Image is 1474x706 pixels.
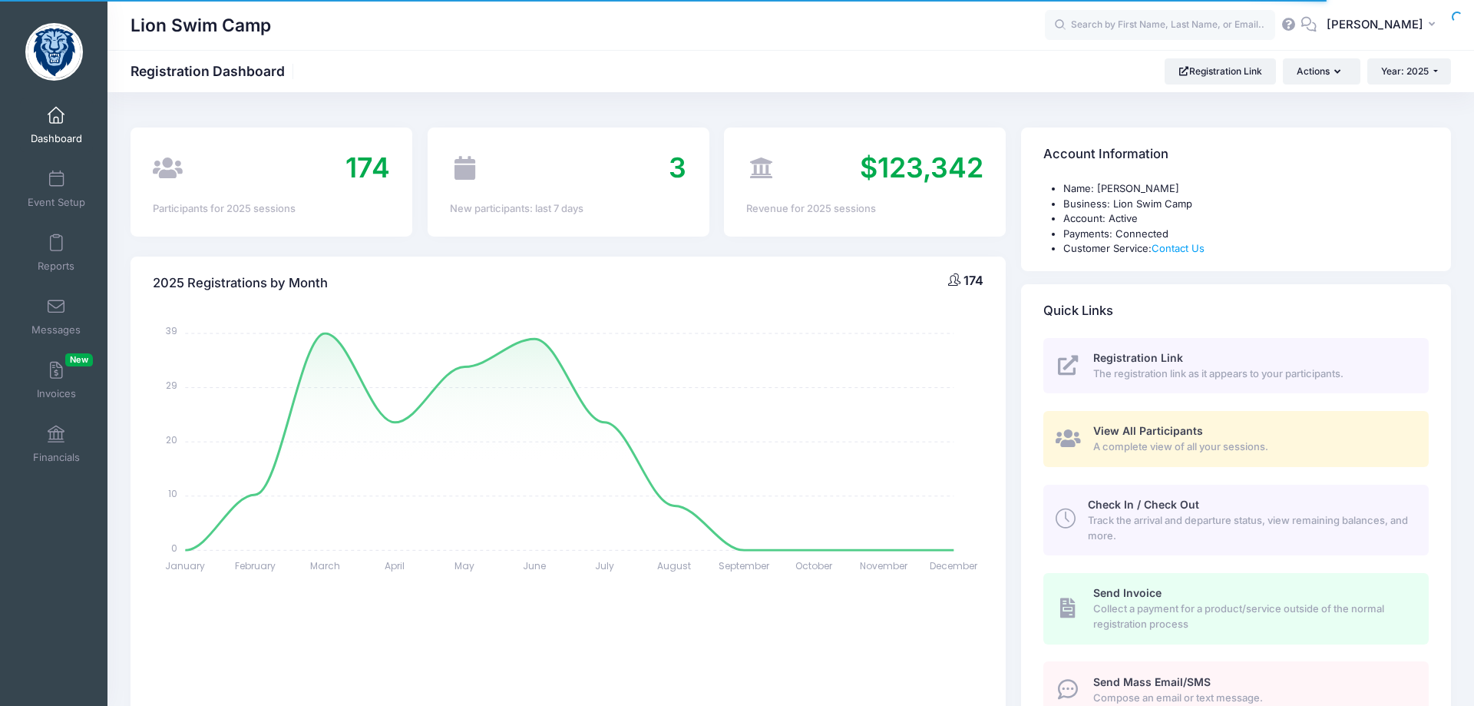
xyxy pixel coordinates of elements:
[1043,289,1113,333] h4: Quick Links
[310,559,340,572] tspan: March
[131,8,271,43] h1: Lion Swim Camp
[1093,675,1211,688] span: Send Mass Email/SMS
[345,151,390,184] span: 174
[746,201,983,217] div: Revenue for 2025 sessions
[131,63,298,79] h1: Registration Dashboard
[167,324,178,337] tspan: 39
[166,559,206,572] tspan: January
[169,487,178,500] tspan: 10
[153,261,328,305] h4: 2025 Registrations by Month
[1043,485,1429,555] a: Check In / Check Out Track the arrival and departure status, view remaining balances, and more.
[172,541,178,554] tspan: 0
[167,433,178,446] tspan: 20
[153,201,390,217] div: Participants for 2025 sessions
[1093,439,1411,455] span: A complete view of all your sessions.
[20,417,93,471] a: Financials
[37,387,76,400] span: Invoices
[450,201,687,217] div: New participants: last 7 days
[1165,58,1276,85] a: Registration Link
[1317,8,1451,43] button: [PERSON_NAME]
[31,132,82,145] span: Dashboard
[1093,366,1411,382] span: The registration link as it appears to your participants.
[719,559,771,572] tspan: September
[1045,10,1275,41] input: Search by First Name, Last Name, or Email...
[20,226,93,280] a: Reports
[1043,573,1429,644] a: Send Invoice Collect a payment for a product/service outside of the normal registration process
[65,353,93,366] span: New
[1093,691,1411,706] span: Compose an email or text message.
[385,559,405,572] tspan: April
[1063,197,1429,212] li: Business: Lion Swim Camp
[930,559,979,572] tspan: December
[1283,58,1360,85] button: Actions
[235,559,276,572] tspan: February
[1043,133,1168,177] h4: Account Information
[1043,338,1429,394] a: Registration Link The registration link as it appears to your participants.
[861,559,909,572] tspan: November
[25,23,83,81] img: Lion Swim Camp
[658,559,692,572] tspan: August
[20,290,93,343] a: Messages
[1063,227,1429,242] li: Payments: Connected
[595,559,614,572] tspan: July
[33,451,80,464] span: Financials
[1093,351,1183,364] span: Registration Link
[1063,211,1429,227] li: Account: Active
[28,196,85,209] span: Event Setup
[1327,16,1423,33] span: [PERSON_NAME]
[796,559,834,572] tspan: October
[860,151,983,184] span: $123,342
[1063,181,1429,197] li: Name: [PERSON_NAME]
[1088,498,1199,511] span: Check In / Check Out
[1093,602,1411,631] span: Collect a payment for a product/service outside of the normal registration process
[1381,65,1429,77] span: Year: 2025
[20,353,93,407] a: InvoicesNew
[31,323,81,336] span: Messages
[1043,411,1429,467] a: View All Participants A complete view of all your sessions.
[20,162,93,216] a: Event Setup
[963,273,983,288] span: 174
[455,559,475,572] tspan: May
[1088,513,1411,543] span: Track the arrival and departure status, view remaining balances, and more.
[38,260,74,273] span: Reports
[167,379,178,392] tspan: 29
[1093,586,1162,599] span: Send Invoice
[1063,241,1429,257] li: Customer Service:
[1093,424,1203,437] span: View All Participants
[524,559,547,572] tspan: June
[669,151,686,184] span: 3
[1367,58,1451,85] button: Year: 2025
[1152,242,1205,254] a: Contact Us
[20,98,93,152] a: Dashboard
